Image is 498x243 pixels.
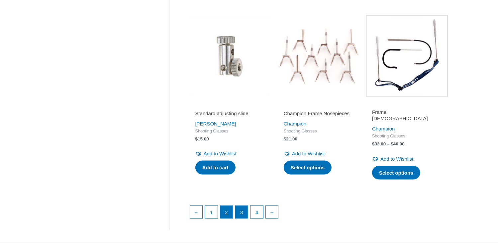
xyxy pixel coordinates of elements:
a: Standard adjusting slide [195,110,265,119]
img: Frame Temples [366,15,448,97]
bdi: 15.00 [195,136,209,141]
a: Add to cart: “Standard adjusting slide” [195,161,236,175]
img: Champion Frame Nosepiece [278,15,359,97]
span: Shooting Glasses [372,133,442,139]
nav: Product Pagination [189,205,448,222]
span: $ [195,136,198,141]
span: Shooting Glasses [284,128,353,134]
h2: Standard adjusting slide [195,110,265,117]
bdi: 40.00 [391,141,405,146]
iframe: Customer reviews powered by Trustpilot [284,101,353,109]
a: Page 3 [236,206,248,218]
span: Shooting Glasses [195,128,265,134]
a: Add to Wishlist [195,149,237,158]
a: [PERSON_NAME] [195,121,236,126]
a: Select options for “Frame Temples” [372,166,420,180]
span: $ [284,136,286,141]
a: Select options for “Champion Frame Nosepieces” [284,161,332,175]
a: → [266,206,278,218]
a: Page 1 [205,206,218,218]
bdi: 21.00 [284,136,297,141]
h2: Frame [DEMOGRAPHIC_DATA] [372,109,442,122]
a: Champion [372,126,395,131]
span: Add to Wishlist [380,156,413,162]
a: Champion Frame Nosepieces [284,110,353,119]
img: Standard adjusting slide [189,15,271,97]
a: Add to Wishlist [284,149,325,158]
a: Champion [284,121,306,126]
span: $ [372,141,375,146]
a: Page 4 [250,206,263,218]
a: Frame [DEMOGRAPHIC_DATA] [372,109,442,124]
h2: Champion Frame Nosepieces [284,110,353,117]
span: Add to Wishlist [292,151,325,156]
span: Add to Wishlist [204,151,237,156]
a: Add to Wishlist [372,154,413,164]
bdi: 33.00 [372,141,386,146]
span: – [387,141,390,146]
iframe: Customer reviews powered by Trustpilot [195,101,265,109]
a: ← [190,206,203,218]
span: $ [391,141,394,146]
iframe: Customer reviews powered by Trustpilot [372,101,442,109]
span: Page 2 [220,206,233,218]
